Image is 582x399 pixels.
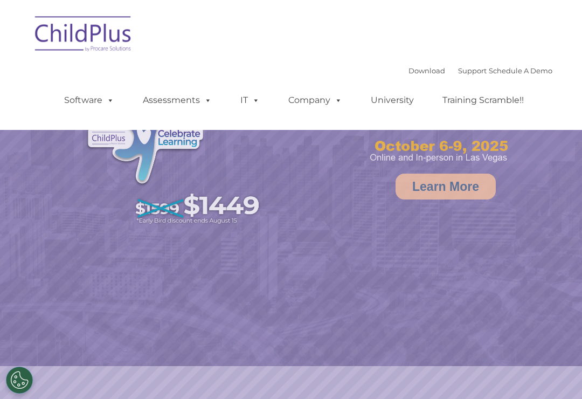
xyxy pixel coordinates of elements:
[230,90,271,111] a: IT
[432,90,535,111] a: Training Scramble!!
[6,367,33,394] button: Cookies Settings
[360,90,425,111] a: University
[396,174,496,200] a: Learn More
[53,90,125,111] a: Software
[458,66,487,75] a: Support
[278,90,353,111] a: Company
[30,9,137,63] img: ChildPlus by Procare Solutions
[408,66,445,75] a: Download
[132,90,223,111] a: Assessments
[408,66,552,75] font: |
[489,66,552,75] a: Schedule A Demo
